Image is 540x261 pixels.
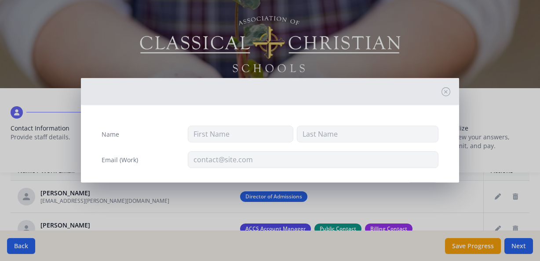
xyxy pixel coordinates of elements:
[297,126,438,142] input: Last Name
[188,151,438,168] input: contact@site.com
[188,126,293,142] input: First Name
[102,130,119,139] label: Name
[102,156,138,164] label: Email (Work)
[407,182,438,199] button: Cancel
